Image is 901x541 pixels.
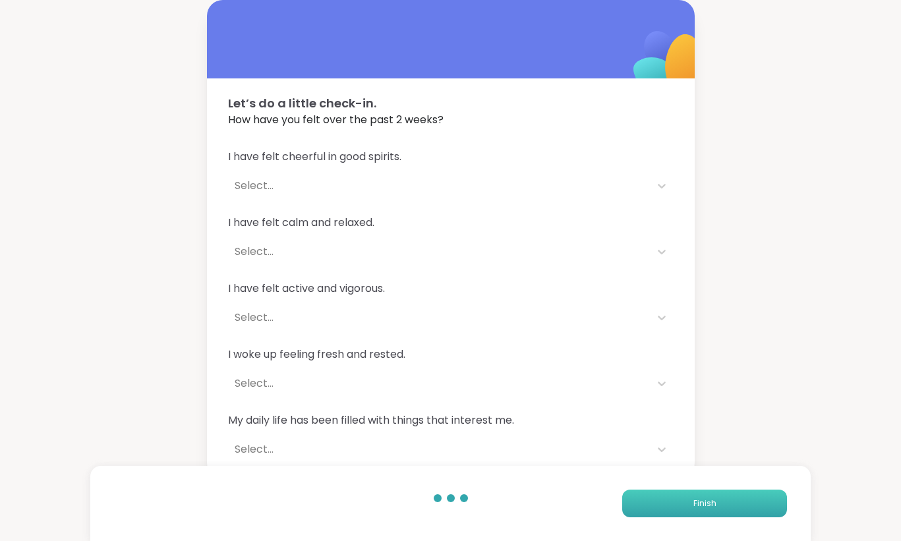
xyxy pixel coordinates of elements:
span: My daily life has been filled with things that interest me. [228,413,674,428]
div: Select... [235,244,643,260]
span: How have you felt over the past 2 weeks? [228,112,674,128]
span: I have felt cheerful in good spirits. [228,149,674,165]
div: Select... [235,376,643,391]
div: Select... [235,178,643,194]
span: I have felt active and vigorous. [228,281,674,297]
div: Select... [235,310,643,326]
span: I have felt calm and relaxed. [228,215,674,231]
span: Let’s do a little check-in. [228,94,674,112]
button: Finish [622,490,787,517]
span: Finish [693,498,716,509]
span: I woke up feeling fresh and rested. [228,347,674,362]
div: Select... [235,441,643,457]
